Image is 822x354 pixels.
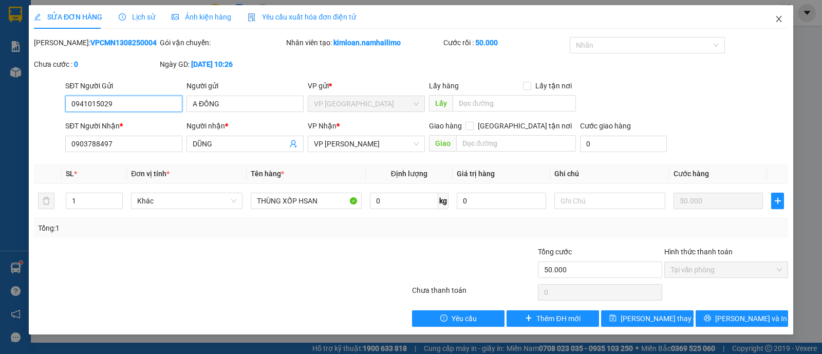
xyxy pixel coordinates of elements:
[286,37,442,48] div: Nhân viên tạo:
[119,13,155,21] span: Lịch sử
[160,59,284,70] div: Ngày GD:
[507,310,599,327] button: plusThêm ĐH mới
[251,193,362,209] input: VD: Bàn, Ghế
[775,15,783,23] span: close
[475,39,498,47] b: 50.000
[764,5,793,34] button: Close
[772,197,783,205] span: plus
[580,122,631,130] label: Cước giao hàng
[580,136,667,152] input: Cước giao hàng
[160,37,284,48] div: Gói vận chuyển:
[411,285,537,303] div: Chưa thanh toán
[670,262,782,277] span: Tại văn phòng
[38,222,318,234] div: Tổng: 1
[66,170,74,178] span: SL
[440,314,447,323] span: exclamation-circle
[412,310,505,327] button: exclamation-circleYêu cầu
[34,13,41,21] span: edit
[333,39,401,47] b: kimloan.namhailimo
[452,313,477,324] span: Yêu cầu
[531,80,576,91] span: Lấy tận nơi
[456,135,576,152] input: Dọc đường
[715,313,787,324] span: [PERSON_NAME] và In
[554,193,665,209] input: Ghi Chú
[538,248,572,256] span: Tổng cước
[771,193,784,209] button: plus
[474,120,576,132] span: [GEOGRAPHIC_DATA] tận nơi
[131,170,170,178] span: Đơn vị tính
[391,170,427,178] span: Định lượng
[664,248,733,256] label: Hình thức thanh toán
[429,135,456,152] span: Giao
[5,5,41,41] img: logo.jpg
[438,193,449,209] span: kg
[74,60,78,68] b: 0
[429,95,453,111] span: Lấy
[186,80,304,91] div: Người gửi
[137,193,236,209] span: Khác
[34,59,158,70] div: Chưa cước :
[621,313,703,324] span: [PERSON_NAME] thay đổi
[314,96,419,111] span: VP chợ Mũi Né
[536,313,580,324] span: Thêm ĐH mới
[34,13,102,21] span: SỬA ĐƠN HÀNG
[38,193,54,209] button: delete
[429,122,462,130] span: Giao hàng
[251,170,284,178] span: Tên hàng
[65,80,182,91] div: SĐT Người Gửi
[601,310,694,327] button: save[PERSON_NAME] thay đổi
[248,13,356,21] span: Yêu cầu xuất hóa đơn điện tử
[525,314,532,323] span: plus
[34,37,158,48] div: [PERSON_NAME]:
[308,122,337,130] span: VP Nhận
[609,314,616,323] span: save
[429,82,459,90] span: Lấy hàng
[289,140,297,148] span: user-add
[186,120,304,132] div: Người nhận
[248,13,256,22] img: icon
[65,120,182,132] div: SĐT Người Nhận
[674,170,709,178] span: Cước hàng
[172,13,179,21] span: picture
[119,13,126,21] span: clock-circle
[172,13,231,21] span: Ảnh kiện hàng
[696,310,788,327] button: printer[PERSON_NAME] và In
[90,39,157,47] b: VPCMN1308250004
[5,55,71,67] li: VP VP chợ Mũi Né
[191,60,233,68] b: [DATE] 10:26
[704,314,711,323] span: printer
[314,136,419,152] span: VP Phạm Ngũ Lão
[550,164,669,184] th: Ghi chú
[5,69,12,76] span: environment
[674,193,763,209] input: 0
[457,170,495,178] span: Giá trị hàng
[71,55,137,89] li: VP VP [PERSON_NAME] Lão
[453,95,576,111] input: Dọc đường
[5,5,149,44] li: Nam Hải Limousine
[308,80,425,91] div: VP gửi
[443,37,567,48] div: Cước rồi :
